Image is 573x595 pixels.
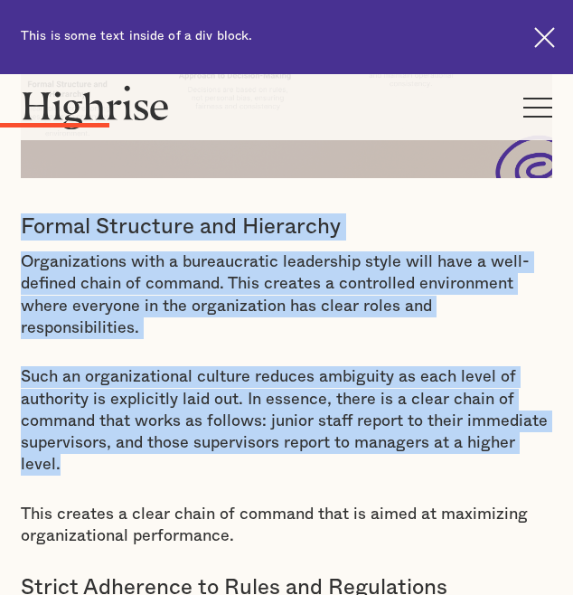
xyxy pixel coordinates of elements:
p: Organizations with a bureaucratic leadership style will have a well-defined chain of command. Thi... [21,251,552,339]
p: This creates a clear chain of command that is aimed at maximizing organizational performance. [21,504,552,548]
img: Highrise logo [21,85,170,129]
img: Cross icon [534,27,555,48]
p: Such an organizational culture reduces ambiguity as each level of authority is explicitly laid ou... [21,366,552,476]
h3: Formal Structure and Hierarchy [21,213,552,241]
